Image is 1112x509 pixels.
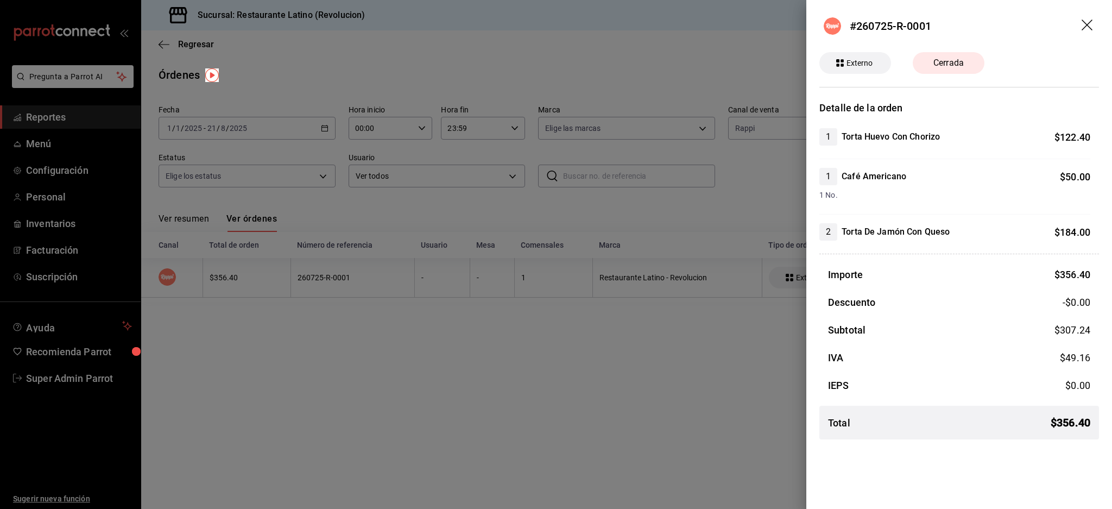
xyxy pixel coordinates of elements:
h3: Importe [828,267,863,282]
img: Tooltip marker [205,68,219,82]
h3: Total [828,416,850,430]
span: $ 122.40 [1054,131,1090,143]
h4: Café Americano [842,170,906,183]
span: Externo [842,58,877,69]
button: drag [1082,20,1095,33]
span: -$0.00 [1063,295,1090,310]
span: $ 356.40 [1054,269,1090,280]
span: 1 No. [819,190,1090,201]
span: 2 [819,225,837,238]
span: Cerrada [927,56,970,70]
h4: Torta De Jamón Con Queso [842,225,950,238]
h3: IVA [828,350,843,365]
span: $ 50.00 [1060,171,1090,183]
h3: IEPS [828,378,849,393]
h3: Descuento [828,295,875,310]
h3: Subtotal [828,323,865,337]
h4: Torta Huevo Con Chorizo [842,130,940,143]
span: $ 356.40 [1051,414,1090,431]
div: #260725-R-0001 [850,18,931,34]
span: 1 [819,170,837,183]
span: $ 307.24 [1054,324,1090,336]
span: $ 49.16 [1060,352,1090,363]
span: $ 184.00 [1054,227,1090,238]
span: $ 0.00 [1065,380,1090,391]
h3: Detalle de la orden [819,100,1099,115]
span: 1 [819,130,837,143]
